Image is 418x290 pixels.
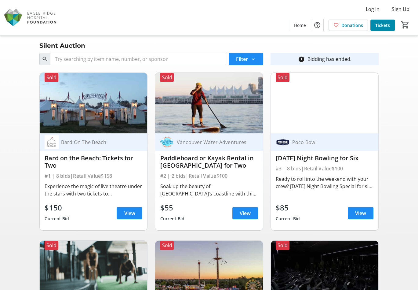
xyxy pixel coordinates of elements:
div: Paddleboard or Kayak Rental in [GEOGRAPHIC_DATA] for Two [160,154,258,169]
mat-icon: timer_outline [298,55,305,63]
div: #2 | 2 bids | Retail Value $100 [160,172,258,180]
img: Eagle Ridge Hospital Foundation's Logo [4,2,58,33]
img: Vancouver Water Adventures [160,135,174,149]
div: [DATE] Night Bowling for Six [276,154,373,162]
div: $55 [160,202,184,213]
img: Poco Bowl [276,135,290,149]
div: Sold [160,241,174,250]
a: Tickets [370,20,395,31]
button: Filter [229,53,263,65]
div: Sold [45,73,58,82]
span: Log In [366,6,380,13]
img: Friday Night Bowling for Six [271,73,378,133]
div: Sold [160,73,174,82]
button: Sign Up [387,4,414,14]
a: View [232,207,258,219]
span: View [355,210,366,217]
div: $150 [45,202,69,213]
div: #1 | 8 bids | Retail Value $158 [45,172,142,180]
div: #3 | 8 bids | Retail Value $100 [276,164,373,173]
a: View [348,207,373,219]
div: Soak up the beauty of [GEOGRAPHIC_DATA]’s coastline with this exciting 2-hour kayak or paddleboar... [160,183,258,197]
span: Filter [236,55,248,63]
input: Try searching by item name, number, or sponsor [50,53,226,65]
div: Experience the magic of live theatre under the stars with two tickets to [GEOGRAPHIC_DATA] on the... [45,183,142,197]
img: Bard on the Beach: Tickets for Two [40,73,147,133]
span: View [124,210,135,217]
a: View [117,207,142,219]
div: Current Bid [160,213,184,224]
span: Donations [341,22,363,28]
a: Donations [329,20,368,31]
div: Silent Auction [36,41,89,50]
span: Sign Up [392,6,409,13]
img: Bard On The Beach [45,135,59,149]
div: $85 [276,202,300,213]
div: Bard On The Beach [59,139,135,145]
button: Log In [361,4,384,14]
span: Home [294,22,306,28]
div: Current Bid [276,213,300,224]
div: Sold [276,73,289,82]
div: Ready to roll into the weekend with your crew? [DATE] Night Bowling Special for six is your ticke... [276,175,373,190]
div: Poco Bowl [290,139,366,145]
div: Vancouver Water Adventures [174,139,250,145]
div: Sold [276,241,289,250]
span: Tickets [375,22,390,28]
button: Help [311,19,323,31]
div: Sold [45,241,58,250]
img: Paddleboard or Kayak Rental in Vancouver for Two [155,73,263,133]
div: Bidding has ended. [307,55,351,63]
div: Current Bid [45,213,69,224]
a: Home [289,20,311,31]
span: View [240,210,251,217]
div: Bard on the Beach: Tickets for Two [45,154,142,169]
button: Cart [400,19,411,30]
